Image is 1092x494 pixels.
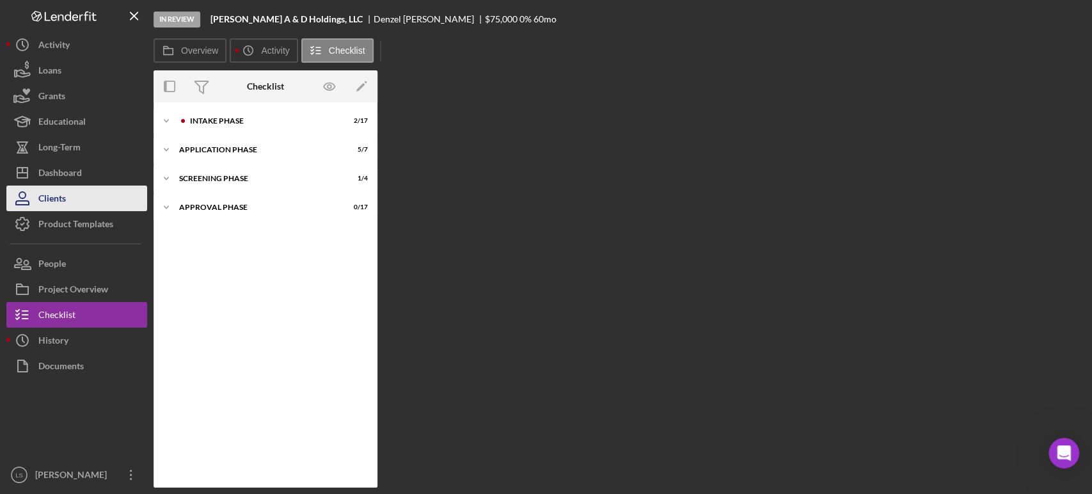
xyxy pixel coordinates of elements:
[534,14,557,24] div: 60 mo
[6,134,147,160] button: Long-Term
[8,5,33,29] button: go back
[21,302,199,390] div: Recommended and Approved Project FieldsYou can now add Recommended and Approved Loan Terms in your…
[46,145,246,185] div: Hello how do you change a loan profile to "funded"?
[62,16,88,29] p: Active
[10,115,246,145] div: Larenz says…
[121,115,246,143] div: Ok thank you so much!
[61,373,71,383] button: Upload attachment
[6,186,147,211] button: Clients
[38,328,68,356] div: History
[230,38,297,63] button: Activity
[38,58,61,86] div: Loans
[21,37,199,111] div: Add Product Links to your WebsiteProduct links let clients start on projects autonomously! …
[6,83,147,109] button: Grants
[20,203,200,253] div: Could you let me know which project that you are looking to update to "funded" so I can check and...
[10,145,246,195] div: Larenz says…
[247,81,284,92] div: Checklist
[519,14,532,24] div: 0 %
[38,302,75,331] div: Checklist
[34,340,179,378] span: You can now add Recommended and Approved Loan Terms in your…
[485,13,518,24] span: $75,000
[38,186,66,214] div: Clients
[154,38,226,63] button: Overview
[34,76,175,99] span: Product links let clients start on projects autonomously! …
[32,462,115,491] div: [PERSON_NAME]
[6,328,147,353] button: History
[34,312,186,339] div: Recommended and Approved Project Fields
[301,38,374,63] button: Checklist
[6,251,147,276] button: People
[38,251,66,280] div: People
[38,160,82,189] div: Dashboard
[329,45,365,56] label: Checklist
[38,211,113,240] div: Product Templates
[210,14,363,24] b: [PERSON_NAME] A & D Holdings, LLC
[11,346,245,368] textarea: Message…
[345,203,368,211] div: 0 / 17
[38,276,108,305] div: Project Overview
[345,117,368,125] div: 2 / 17
[6,462,147,488] button: LS[PERSON_NAME]
[6,276,147,302] button: Project Overview
[181,45,218,56] label: Overview
[38,32,70,61] div: Activity
[154,12,200,28] div: In Review
[38,109,86,138] div: Educational
[6,109,147,134] button: Educational
[10,195,210,260] div: Could you let me know which project that you are looking to update to "funded" so I can check and...
[62,6,145,16] h1: [PERSON_NAME]
[6,58,147,83] button: Loans
[20,373,30,383] button: Emoji picker
[179,175,336,182] div: Screening Phase
[6,211,147,237] button: Product Templates
[20,269,200,294] div: In the meantime, sharing our article about Resolutions for your reference
[374,14,485,24] div: Denzel [PERSON_NAME]
[38,353,84,382] div: Documents
[38,134,81,163] div: Long-Term
[6,353,147,379] button: Documents
[56,152,235,177] div: Hello how do you change a loan profile to "funded"?
[200,5,225,29] button: Home
[40,373,51,383] button: Gif picker
[225,5,248,28] div: Close
[179,146,336,154] div: Application Phase
[10,195,246,262] div: Christina says…
[34,47,186,74] div: Add Product Links to your Website
[190,117,336,125] div: Intake Phase
[1048,438,1079,468] iframe: Intercom live chat
[36,7,57,28] img: Profile image for Christina
[6,302,147,328] button: Checklist
[219,368,240,388] button: Send a message…
[6,32,147,58] button: Activity
[131,123,235,136] div: Ok thank you so much!
[81,373,91,383] button: Start recording
[179,203,336,211] div: Approval Phase
[6,160,147,186] button: Dashboard
[345,146,368,154] div: 5 / 7
[10,262,210,383] div: In the meantime, sharing our article about Resolutions for your referenceRecommended and Approved...
[15,472,23,479] text: LS
[10,262,246,406] div: Christina says…
[38,83,65,112] div: Grants
[261,45,289,56] label: Activity
[345,175,368,182] div: 1 / 4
